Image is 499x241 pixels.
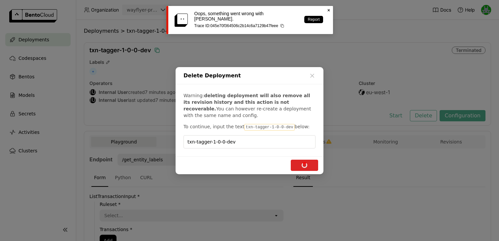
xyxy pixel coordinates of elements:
code: txn-tagger-1-0-0-dev [244,124,294,131]
p: Oops, something went wrong with [PERSON_NAME]. [194,11,298,21]
span: You can however re-create a deployment with the same name and config. [183,106,311,118]
span: To continue, input the text [183,124,244,129]
div: Delete Deployment [176,67,323,84]
i: loading [302,162,307,168]
p: Trace ID: 045e70f364506c2b14c6a7129b47feee [194,23,298,28]
svg: Close [326,8,331,13]
b: deleting deployment will also remove all its revision history and this action is not recoverable. [183,93,310,111]
span: Warning: [183,93,204,98]
button: loading Delete [291,160,318,171]
div: dialog [176,67,323,174]
span: below: [295,124,310,129]
a: Report [304,16,323,23]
